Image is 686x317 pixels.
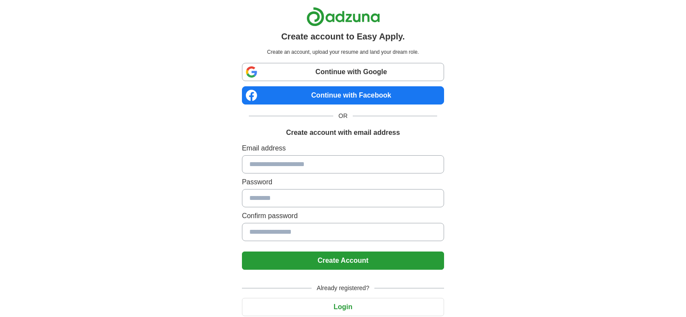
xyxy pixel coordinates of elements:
a: Login [242,303,444,310]
button: Login [242,298,444,316]
button: Create Account [242,252,444,270]
h1: Create account with email address [286,127,400,138]
span: Already registered? [312,284,374,293]
label: Password [242,177,444,187]
label: Confirm password [242,211,444,221]
label: Email address [242,143,444,154]
h1: Create account to Easy Apply. [281,30,405,43]
a: Continue with Facebook [242,86,444,105]
span: OR [333,111,353,121]
p: Create an account, upload your resume and land your dream role. [244,48,442,56]
a: Continue with Google [242,63,444,81]
img: Adzuna logo [306,7,380,26]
